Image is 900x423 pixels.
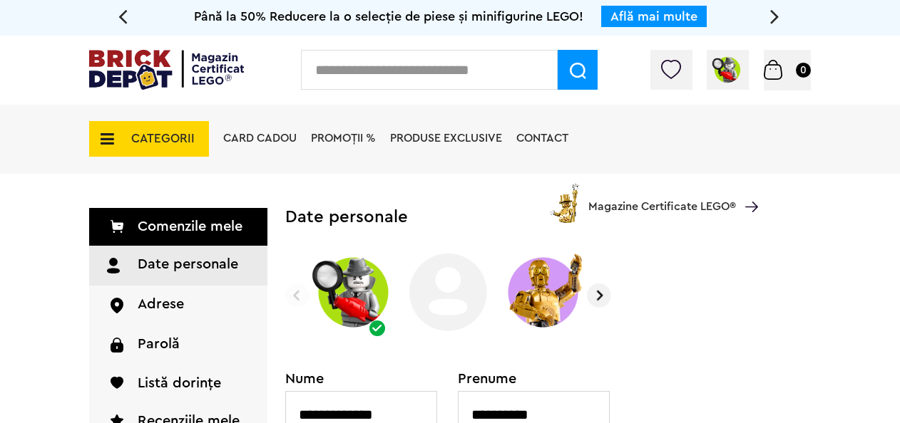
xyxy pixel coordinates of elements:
[796,63,811,78] small: 0
[390,132,502,144] a: Produse exclusive
[89,365,267,402] a: Listă dorințe
[458,372,610,386] label: Prenume
[610,10,697,23] a: Află mai multe
[223,132,297,144] a: Card Cadou
[285,372,438,386] label: Nume
[131,132,195,145] span: CATEGORII
[89,286,267,325] a: Adrese
[516,132,568,144] a: Contact
[194,10,583,23] span: Până la 50% Reducere la o selecție de piese și minifigurine LEGO!
[89,325,267,365] a: Parolă
[89,208,267,246] a: Comenzile mele
[285,208,811,226] h2: Date personale
[311,132,376,144] a: PROMOȚII %
[89,246,267,286] a: Date personale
